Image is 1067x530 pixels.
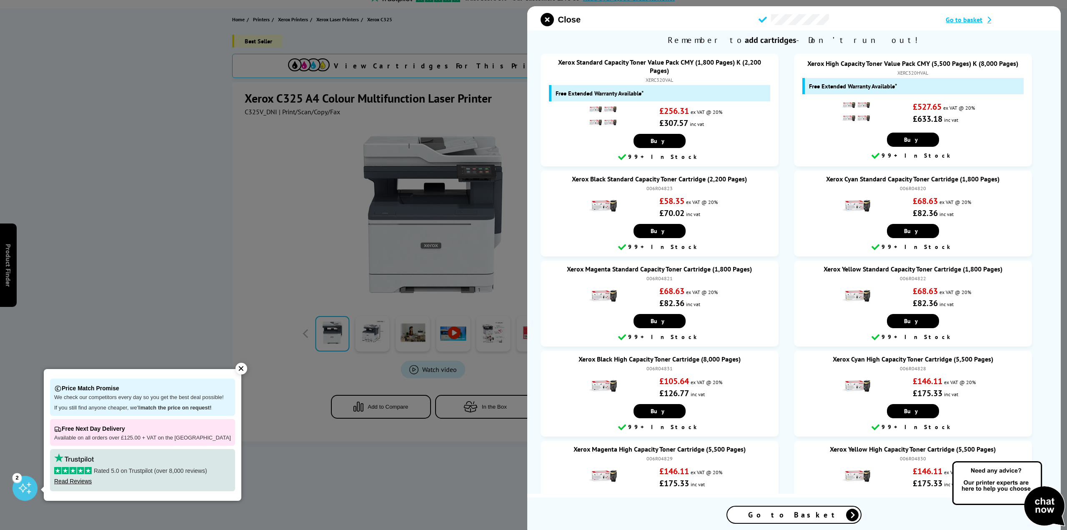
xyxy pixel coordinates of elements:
[54,383,231,394] p: Price Match Promise
[691,109,723,115] span: ex VAT @ 20%
[691,469,723,475] span: ex VAT @ 20%
[588,191,617,221] img: Xerox Black Standard Capacity Toner Cartridge (2,200 Pages)
[944,391,959,397] span: inc vat
[913,376,943,387] strong: £146.11
[558,58,761,75] a: Xerox Standard Capacity Toner Value Pack CMY (1,800 Pages) K (2,200 Pages)
[827,175,1000,183] a: Xerox Cyan Standard Capacity Toner Cartridge (1,800 Pages)
[686,289,718,295] span: ex VAT @ 20%
[802,185,1024,191] div: 006R04820
[660,286,685,296] strong: £68.63
[691,481,705,487] span: inc vat
[660,118,689,128] strong: £307.57
[660,388,689,399] strong: £126.77
[944,105,975,111] span: ex VAT @ 20%
[660,208,685,219] strong: £70.02
[651,317,669,325] span: Buy
[660,196,685,206] strong: £58.35
[54,435,231,442] p: Available on all orders over £125.00 + VAT on the [GEOGRAPHIC_DATA]
[833,355,993,363] a: Xerox Cyan High Capacity Toner Cartridge (5,500 Pages)
[549,77,771,83] div: XERC320VAL
[572,175,747,183] a: Xerox Black Standard Capacity Toner Cartridge (2,200 Pages)
[830,445,996,453] a: Xerox Yellow High Capacity Toner Cartridge (5,500 Pages)
[54,467,92,474] img: stars-5.svg
[944,117,959,123] span: inc vat
[726,506,862,524] a: Go to Basket
[660,466,689,477] strong: £146.11
[798,422,1028,432] div: 99+ In Stock
[686,211,701,217] span: inc vat
[651,137,669,145] span: Buy
[691,391,705,397] span: inc vat
[904,407,922,415] span: Buy
[660,298,685,309] strong: £82.36
[545,152,775,162] div: 99+ In Stock
[54,478,92,485] a: Read Reviews
[691,379,723,385] span: ex VAT @ 20%
[588,101,617,131] img: Xerox Standard Capacity Toner Value Pack CMY (1,800 Pages) K (2,200 Pages)
[798,242,1028,252] div: 99+ In Stock
[660,376,689,387] strong: £105.64
[549,365,771,372] div: 006R04831
[556,89,644,97] span: Free Extended Warranty Available*
[913,286,938,296] strong: £68.63
[798,332,1028,342] div: 99+ In Stock
[913,196,938,206] strong: £68.63
[660,105,689,116] strong: £256.31
[808,59,1019,68] a: Xerox High Capacity Toner Value Pack CMY (5,500 Pages) K (8,000 Pages)
[574,445,746,453] a: Xerox Magenta High Capacity Toner Cartridge (5,500 Pages)
[579,355,741,363] a: Xerox Black High Capacity Toner Cartridge (8,000 Pages)
[944,379,976,385] span: ex VAT @ 20%
[824,265,1002,273] a: Xerox Yellow Standard Capacity Toner Cartridge (1,800 Pages)
[841,372,870,401] img: Xerox Cyan High Capacity Toner Cartridge (5,500 Pages)
[913,388,943,399] strong: £175.33
[549,185,771,191] div: 006R04823
[651,407,669,415] span: Buy
[940,289,972,295] span: ex VAT @ 20%
[545,242,775,252] div: 99+ In Stock
[660,478,689,489] strong: £175.33
[745,35,796,45] b: add cartridges
[54,467,231,475] p: Rated 5.0 on Trustpilot (over 8,000 reviews)
[541,13,581,26] button: close modal
[913,298,938,309] strong: £82.36
[841,462,870,491] img: Xerox Yellow High Capacity Toner Cartridge (5,500 Pages)
[54,394,231,401] p: We check our competitors every day so you get the best deal possible!
[686,199,718,205] span: ex VAT @ 20%
[651,227,669,235] span: Buy
[54,453,94,463] img: trustpilot rating
[558,15,581,25] span: Close
[798,151,1028,161] div: 99+ In Stock
[545,422,775,432] div: 99+ In Stock
[841,281,870,311] img: Xerox Yellow Standard Capacity Toner Cartridge (1,800 Pages)
[913,101,942,112] strong: £527.65
[140,404,211,411] strong: match the price on request!
[946,15,983,24] span: Go to basket
[235,363,247,374] div: ✕
[748,510,840,520] span: Go to Basket
[940,211,954,217] span: inc vat
[904,227,922,235] span: Buy
[588,462,617,491] img: Xerox Magenta High Capacity Toner Cartridge (5,500 Pages)
[549,455,771,462] div: 006R04829
[913,478,943,489] strong: £175.33
[588,281,617,311] img: Xerox Magenta Standard Capacity Toner Cartridge (1,800 Pages)
[567,265,752,273] a: Xerox Magenta Standard Capacity Toner Cartridge (1,800 Pages)
[686,301,701,307] span: inc vat
[913,113,943,124] strong: £633.18
[802,275,1024,281] div: 006R04822
[13,473,22,482] div: 2
[549,275,771,281] div: 006R04821
[690,121,704,127] span: inc vat
[802,365,1024,372] div: 006R04828
[809,82,897,90] span: Free Extended Warranty Available*
[913,208,938,219] strong: £82.36
[904,136,922,143] span: Buy
[913,466,943,477] strong: £146.11
[841,191,870,221] img: Xerox Cyan Standard Capacity Toner Cartridge (1,800 Pages)
[940,301,954,307] span: inc vat
[944,469,976,475] span: ex VAT @ 20%
[841,97,870,126] img: Xerox High Capacity Toner Value Pack CMY (5,500 Pages) K (8,000 Pages)
[946,15,1047,24] a: Go to basket
[54,404,231,412] p: If you still find anyone cheaper, we'll
[527,30,1061,50] span: Remember to - Don’t run out!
